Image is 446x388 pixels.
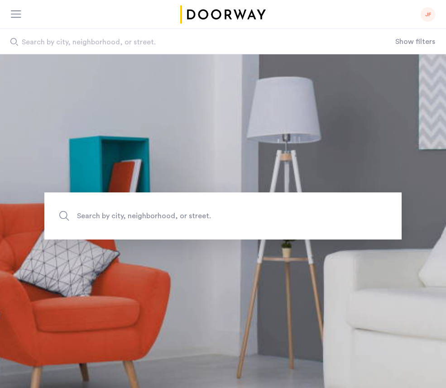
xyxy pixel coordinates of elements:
[395,36,435,47] button: Show or hide filters
[179,5,268,24] a: Cazamio logo
[44,192,402,240] input: Apartment Search
[77,210,327,222] span: Search by city, neighborhood, or street.
[179,5,268,24] img: logo
[22,37,338,48] span: Search by city, neighborhood, or street.
[421,7,435,22] div: JF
